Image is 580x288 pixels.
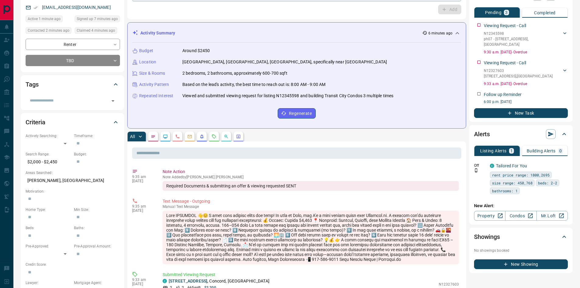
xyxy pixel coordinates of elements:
div: Required Documents & submitting an offer & viewing requested SENT [163,181,459,191]
p: Motivation: [26,189,119,194]
p: [DATE] [132,282,153,286]
div: TBD [26,55,120,66]
p: 9:35 am [132,175,153,179]
a: Mr.Loft [536,211,568,221]
p: [STREET_ADDRESS] , [GEOGRAPHIC_DATA] [484,73,553,79]
p: Min Size: [74,207,119,212]
p: 3 [505,10,508,15]
svg: Email Verified [33,5,38,10]
p: Activity Pattern [139,81,169,88]
p: Around $2450 [182,48,210,54]
span: beds: 2-2 [538,180,557,186]
svg: Agent Actions [236,134,241,139]
span: size range: 450,768 [492,180,533,186]
p: [DATE] [132,179,153,183]
p: Based on the lead's activity, the best time to reach out is: 8:00 AM - 9:00 AM [182,81,325,88]
p: Credit Score: [26,262,119,267]
button: New Showing [474,259,568,269]
p: 6 minutes ago [428,30,452,36]
div: Tue Sep 16 2025 [75,27,120,36]
div: Activity Summary6 minutes ago [132,27,461,39]
div: Criteria [26,115,119,130]
div: Tue Sep 16 2025 [26,27,72,36]
p: N12327603 [439,282,459,287]
span: Contacted 2 minutes ago [28,27,69,34]
p: All [130,134,135,139]
p: Off [474,163,486,168]
p: Follow up Reminder [484,91,522,98]
p: Note Action [163,169,459,175]
p: Submitted Viewing Request [163,272,459,278]
p: Note Added by [PERSON_NAME] [PERSON_NAME] [163,175,459,179]
div: Tue Sep 16 2025 [26,16,72,24]
span: rent price range: 1800,2695 [492,172,550,178]
p: Budget: [74,151,119,157]
span: manual [163,204,175,209]
p: Viewing Request - Call [484,23,526,29]
p: Text Message - Outgoing [163,198,459,204]
h2: Showings [474,232,500,242]
span: Signed up 7 minutes ago [77,16,118,22]
div: Tue Sep 16 2025 [75,16,120,24]
p: 9:33 am [132,278,153,282]
p: [GEOGRAPHIC_DATA], [GEOGRAPHIC_DATA], [GEOGRAPHIC_DATA], specifically near [GEOGRAPHIC_DATA] [182,59,387,65]
p: No showings booked [474,248,568,253]
p: Budget [139,48,153,54]
svg: Notes [151,134,156,139]
div: N12327603[STREET_ADDRESS],[GEOGRAPHIC_DATA] [484,67,568,80]
p: [DATE] [132,208,153,213]
p: Home Type: [26,207,71,212]
svg: Requests [212,134,216,139]
p: Areas Searched: [26,170,119,176]
p: , Concord, [GEOGRAPHIC_DATA] [169,278,269,284]
p: 9:30 a.m. [DATE] - Overdue [484,49,568,55]
p: $2,000 - $2,450 [26,157,71,167]
a: Tailored For You [496,163,527,168]
p: Pre-Approval Amount: [74,244,119,249]
svg: Emails [187,134,192,139]
p: Location [139,59,156,65]
p: 6:00 p.m. [DATE] [484,99,568,105]
h2: Tags [26,80,38,89]
p: N12327603 [484,68,553,73]
div: Lore IPSUMDOL 👋😊 S amet cons adipisc elits doe temp! In utla et Dolo, mag A’e a mini veniam quisn... [163,211,459,264]
p: Lawyer: [26,280,71,286]
p: Viewing Request - Call [484,60,526,66]
p: ph07 - [STREET_ADDRESS] , [GEOGRAPHIC_DATA] [484,36,562,47]
span: Claimed 4 minutes ago [77,27,115,34]
p: Pending [485,10,501,15]
p: 9:33 a.m. [DATE] - Overdue [484,81,568,87]
p: [PERSON_NAME], [GEOGRAPHIC_DATA] [26,176,119,186]
p: Building Alerts [527,149,556,153]
div: Renter [26,39,120,50]
a: [EMAIL_ADDRESS][DOMAIN_NAME] [42,5,111,10]
svg: Push Notification Only [474,168,478,172]
svg: Listing Alerts [199,134,204,139]
span: Active 1 minute ago [28,16,61,22]
p: Pre-Approved: [26,244,71,249]
div: N12345598ph07 - [STREET_ADDRESS],[GEOGRAPHIC_DATA] [484,30,568,48]
span: bathrooms: 1 [492,188,518,194]
div: Tags [26,77,119,92]
p: 0 [559,149,562,153]
p: Timeframe: [74,133,119,139]
button: New Task [474,108,568,118]
p: Size & Rooms [139,70,165,76]
p: Listing Alerts [480,149,507,153]
p: Actively Searching: [26,133,71,139]
svg: Lead Browsing Activity [163,134,168,139]
button: Regenerate [278,108,316,119]
p: 1 [510,149,513,153]
p: 9:35 am [132,204,153,208]
p: Repeated Interest [139,93,173,99]
p: Activity Summary [140,30,175,36]
a: [STREET_ADDRESS] [169,279,207,283]
p: 2 bedrooms, 2 bathrooms, approximately 600-700 sqft [182,70,287,76]
h2: Criteria [26,117,45,127]
p: Completed [534,11,556,15]
button: Open [109,97,117,105]
p: Beds: [26,225,71,231]
p: Text Message [163,204,459,209]
div: condos.ca [490,164,494,168]
p: New Alert: [474,203,568,209]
